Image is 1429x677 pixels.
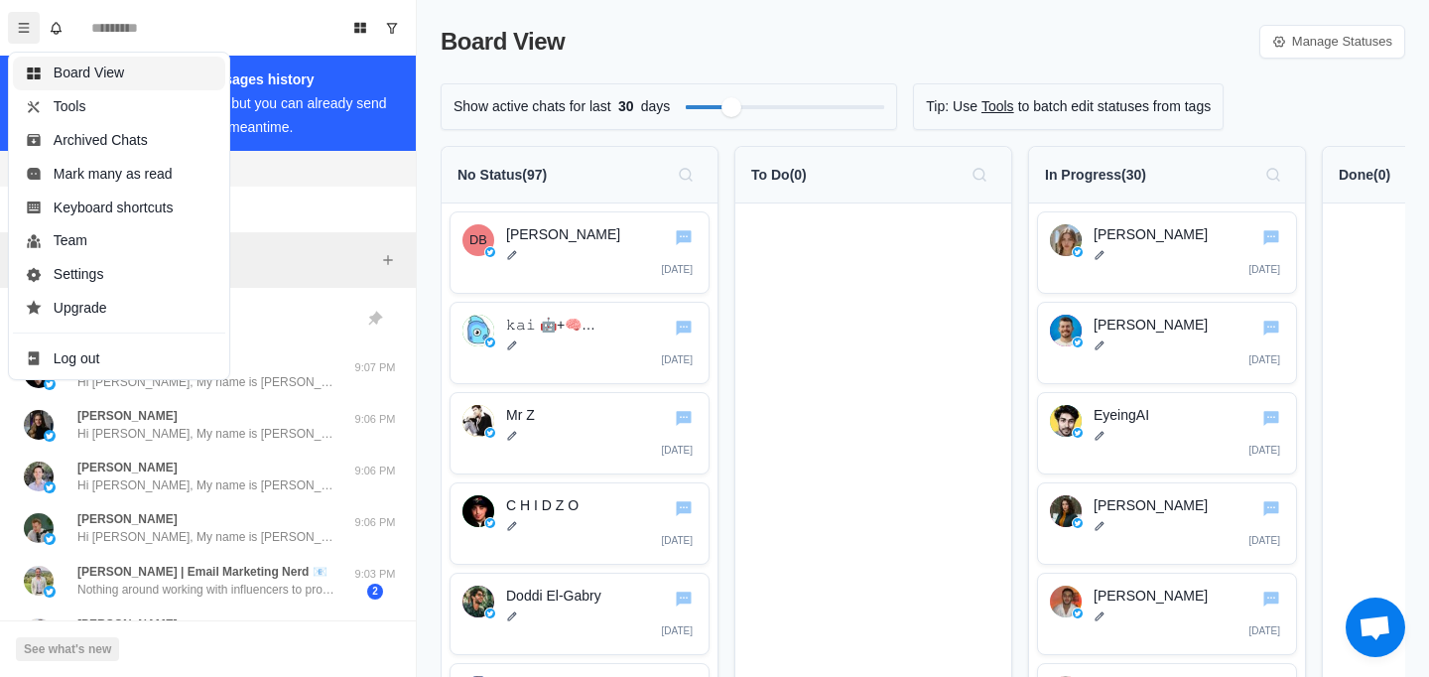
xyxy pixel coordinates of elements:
[751,165,807,186] p: To Do ( 0 )
[77,373,335,391] p: Hi [PERSON_NAME], My name is [PERSON_NAME], and I’m a marketing manager at Moonvalley AI – recent...
[662,623,693,638] p: [DATE]
[441,24,565,60] p: Board View
[77,476,335,494] p: Hi [PERSON_NAME], My name is [PERSON_NAME], and I’m a marketing manager at Moonvalley AI – recent...
[485,518,495,528] img: twitter
[1050,315,1082,346] img: Alvaro Cintas
[673,588,695,609] button: Go to chat
[450,211,710,294] div: Go to chatDhruv Bahritwitter[PERSON_NAME][DATE]
[1260,588,1282,609] button: Go to chat
[1094,586,1284,607] p: [PERSON_NAME]
[367,584,383,600] span: 2
[457,165,547,186] p: No Status ( 97 )
[611,96,641,117] span: 30
[1037,302,1297,384] div: Go to chatAlvaro Cintastwitter[PERSON_NAME][DATE]
[1037,573,1297,655] div: Go to chatHalim Alrasihitwitter[PERSON_NAME][DATE]
[1050,405,1082,437] img: EyeingAI
[77,528,335,546] p: Hi [PERSON_NAME], My name is [PERSON_NAME], and I’m a marketing manager at Moonvalley AI – recent...
[77,563,327,581] p: [PERSON_NAME] | Email Marketing Nerd 📧
[662,262,693,277] p: [DATE]
[77,581,335,599] p: Nothing around working with influencers to promote a launch right?
[1073,247,1083,257] img: twitter
[506,586,697,607] p: Doddi El-Gabry
[1045,165,1146,186] p: In Progress ( 30 )
[1257,159,1289,191] button: Search
[24,618,54,648] img: picture
[376,248,400,272] button: Add filters
[462,315,494,346] img: 𝚔𝚊𝚒 🤖+🧠 kai.pcc.eth 🤗
[77,510,178,528] p: [PERSON_NAME]
[1050,224,1082,256] img: Jessica Roberts
[506,315,697,336] p: 𝚔𝚊𝚒 🤖+🧠 [PERSON_NAME].pcc.eth 🤗
[1094,495,1284,516] p: [PERSON_NAME]
[1339,165,1390,186] p: Done ( 0 )
[462,405,494,437] img: Mr Z
[964,159,995,191] button: Search
[24,462,54,491] img: picture
[485,338,495,347] img: twitter
[350,566,400,583] p: 9:03 PM
[673,407,695,429] button: Go to chat
[24,566,54,596] img: picture
[721,97,741,117] div: Filter by activity days
[1259,25,1405,59] a: Manage Statuses
[376,12,408,44] button: Show unread conversations
[44,430,56,442] img: picture
[485,247,495,257] img: twitter
[506,224,697,245] p: [PERSON_NAME]
[1073,609,1083,618] img: twitter
[1249,262,1280,277] p: [DATE]
[350,463,400,479] p: 9:06 PM
[44,378,56,390] img: picture
[8,12,40,44] button: Menu
[485,609,495,618] img: twitter
[1037,392,1297,474] div: Go to chatEyeingAItwitterEyeingAI[DATE]
[1260,407,1282,429] button: Go to chat
[44,533,56,545] img: picture
[1094,405,1284,426] p: EyeingAI
[1260,497,1282,519] button: Go to chat
[1346,598,1405,657] a: Open chat
[1037,482,1297,565] div: Go to chatSARAHtwitter[PERSON_NAME][DATE]
[77,407,178,425] p: [PERSON_NAME]
[506,495,697,516] p: C H I D Z O
[662,443,693,458] p: [DATE]
[77,425,335,443] p: Hi [PERSON_NAME], My name is [PERSON_NAME], and I’m a marketing manager at Moonvalley AI – recent...
[662,533,693,548] p: [DATE]
[1249,443,1280,458] p: [DATE]
[450,573,710,655] div: Go to chatDoddi El-GabrytwitterDoddi El-Gabry[DATE]
[77,615,178,633] p: [PERSON_NAME]
[506,405,697,426] p: Mr Z
[1094,315,1284,336] p: [PERSON_NAME]
[344,12,376,44] button: Board View
[1249,352,1280,367] p: [DATE]
[1018,96,1212,117] p: to batch edit statuses from tags
[662,352,693,367] p: [DATE]
[77,459,178,476] p: [PERSON_NAME]
[673,317,695,338] button: Go to chat
[24,410,54,440] img: picture
[641,96,671,117] p: days
[16,637,119,661] button: See what's new
[450,482,710,565] div: Go to chatC H I D Z OtwitterC H I D Z O[DATE]
[1050,586,1082,617] img: Halim Alrasihi
[40,12,71,44] button: Notifications
[1037,211,1297,294] div: Go to chatJessica Robertstwitter[PERSON_NAME][DATE]
[1260,226,1282,248] button: Go to chat
[44,481,56,493] img: picture
[24,513,54,543] img: picture
[1073,338,1083,347] img: twitter
[1260,317,1282,338] button: Go to chat
[462,495,494,527] img: C H I D Z O
[926,96,977,117] p: Tip: Use
[469,224,487,256] div: Dhruv Bahri
[350,411,400,428] p: 9:06 PM
[485,428,495,438] img: twitter
[1249,623,1280,638] p: [DATE]
[44,586,56,598] img: picture
[1073,518,1083,528] img: twitter
[350,359,400,376] p: 9:07 PM
[673,497,695,519] button: Go to chat
[1094,224,1284,245] p: [PERSON_NAME]
[1073,428,1083,438] img: twitter
[450,302,710,384] div: Go to chat𝚔𝚊𝚒 🤖+🧠 kai.pcc.eth 🤗twitter𝚔𝚊𝚒 🤖+🧠 [PERSON_NAME].pcc.eth 🤗[DATE]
